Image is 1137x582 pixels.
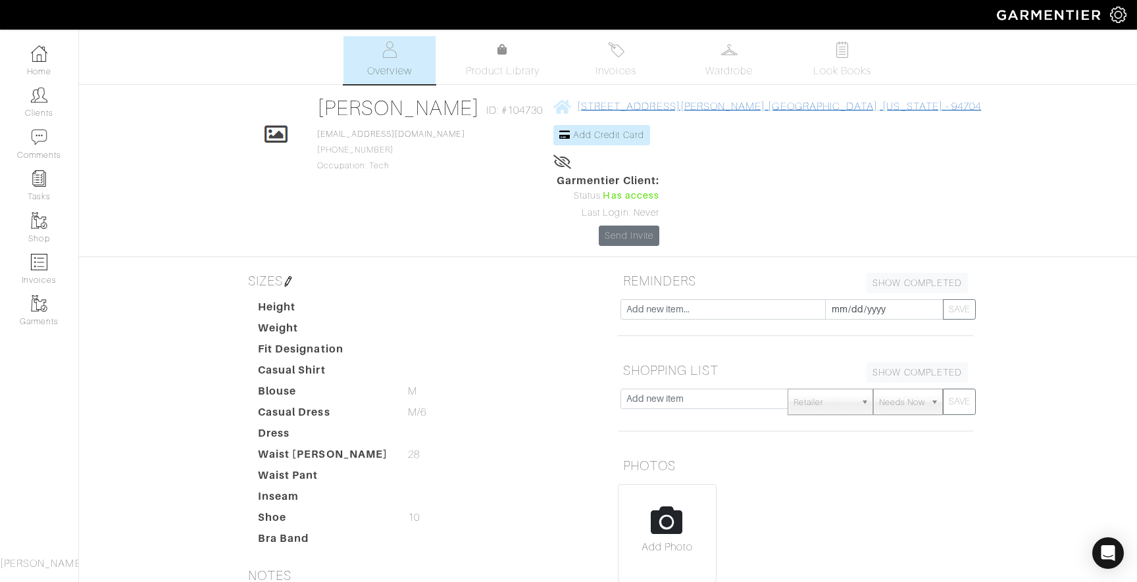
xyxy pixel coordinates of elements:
img: gear-icon-white-bd11855cb880d31180b6d7d6211b90ccbf57a29d726f0c71d8c61bd08dd39cc2.png [1110,7,1126,23]
dt: Shoe [248,510,398,531]
h5: PHOTOS [618,452,973,479]
span: Add Credit Card [573,130,644,140]
img: todo-9ac3debb85659649dc8f770b8b6100bb5dab4b48dedcbae339e5042a72dfd3cc.svg [834,41,851,58]
a: Invoices [570,36,662,84]
span: [STREET_ADDRESS][PERSON_NAME] [GEOGRAPHIC_DATA], [US_STATE] - 94704 [577,101,981,112]
a: SHOW COMPLETED [867,273,968,293]
button: SAVE [943,299,976,320]
span: ID: #104730 [486,103,543,118]
input: Add new item [620,389,788,409]
dt: Casual Shirt [248,362,398,383]
dt: Dress [248,425,398,447]
h5: REMINDERS [618,268,973,294]
img: clients-icon-6bae9207a08558b7cb47a8932f037763ab4055f8c8b6bfacd5dc20c3e0201464.png [31,87,47,103]
img: orders-icon-0abe47150d42831381b5fb84f609e132dff9fe21cb692f30cb5eec754e2cba89.png [31,254,47,270]
img: orders-27d20c2124de7fd6de4e0e44c1d41de31381a507db9b33961299e4e07d508b8c.svg [608,41,624,58]
span: Needs Now [879,389,925,416]
dt: Fit Designation [248,341,398,362]
span: Has access [603,189,659,203]
h5: SHOPPING LIST [618,357,973,383]
img: garments-icon-b7da505a4dc4fd61783c78ac3ca0ef83fa9d6f193b1c9dc38574b1d14d53ca28.png [31,212,47,229]
dt: Height [248,299,398,320]
dt: Bra Band [248,531,398,552]
a: [EMAIL_ADDRESS][DOMAIN_NAME] [317,130,465,139]
a: SHOW COMPLETED [867,362,968,383]
dt: Waist Pant [248,468,398,489]
a: Overview [343,36,436,84]
span: Wardrobe [705,63,753,79]
dt: Casual Dress [248,404,398,425]
span: Overview [367,63,411,79]
button: SAVE [943,389,976,415]
img: garments-icon-b7da505a4dc4fd61783c78ac3ca0ef83fa9d6f193b1c9dc38574b1d14d53ca28.png [31,295,47,312]
a: Add Credit Card [553,125,650,145]
a: Wardrobe [683,36,775,84]
a: [PERSON_NAME] [317,96,480,120]
dt: Inseam [248,489,398,510]
img: garmentier-logo-header-white-b43fb05a5012e4ada735d5af1a66efaba907eab6374d6393d1fbf88cb4ef424d.png [990,3,1110,26]
span: Invoices [595,63,636,79]
a: Product Library [457,42,549,79]
img: wardrobe-487a4870c1b7c33e795ec22d11cfc2ed9d08956e64fb3008fe2437562e282088.svg [721,41,738,58]
a: [STREET_ADDRESS][PERSON_NAME] [GEOGRAPHIC_DATA], [US_STATE] - 94704 [553,98,981,114]
img: basicinfo-40fd8af6dae0f16599ec9e87c0ef1c0a1fdea2edbe929e3d69a839185d80c458.svg [382,41,398,58]
img: reminder-icon-8004d30b9f0a5d33ae49ab947aed9ed385cf756f9e5892f1edd6e32f2345188e.png [31,170,47,187]
div: Status: [557,189,659,203]
span: M/6 [408,404,426,420]
input: Add new item... [620,299,826,320]
span: [PHONE_NUMBER] Occupation: Tech [317,130,465,170]
dt: Weight [248,320,398,341]
a: Look Books [796,36,888,84]
a: Send Invite [599,226,659,246]
span: 10 [408,510,420,525]
dt: Waist [PERSON_NAME] [248,447,398,468]
span: Retailer [794,389,855,416]
span: Product Library [466,63,540,79]
span: 28 [408,447,420,462]
img: comment-icon-a0a6a9ef722e966f86d9cbdc48e553b5cf19dbc54f86b18d962a5391bc8f6eb6.png [31,129,47,145]
img: pen-cf24a1663064a2ec1b9c1bd2387e9de7a2fa800b781884d57f21acf72779bad2.png [283,276,293,287]
div: Open Intercom Messenger [1092,537,1124,569]
span: Garmentier Client: [557,173,659,189]
h5: SIZES [243,268,598,294]
span: Look Books [813,63,872,79]
span: M [408,383,417,399]
div: Last Login: Never [557,206,659,220]
dt: Blouse [248,383,398,404]
img: dashboard-icon-dbcd8f5a0b271acd01030246c82b418ddd0df26cd7fceb0bd07c9910d44c42f6.png [31,45,47,62]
